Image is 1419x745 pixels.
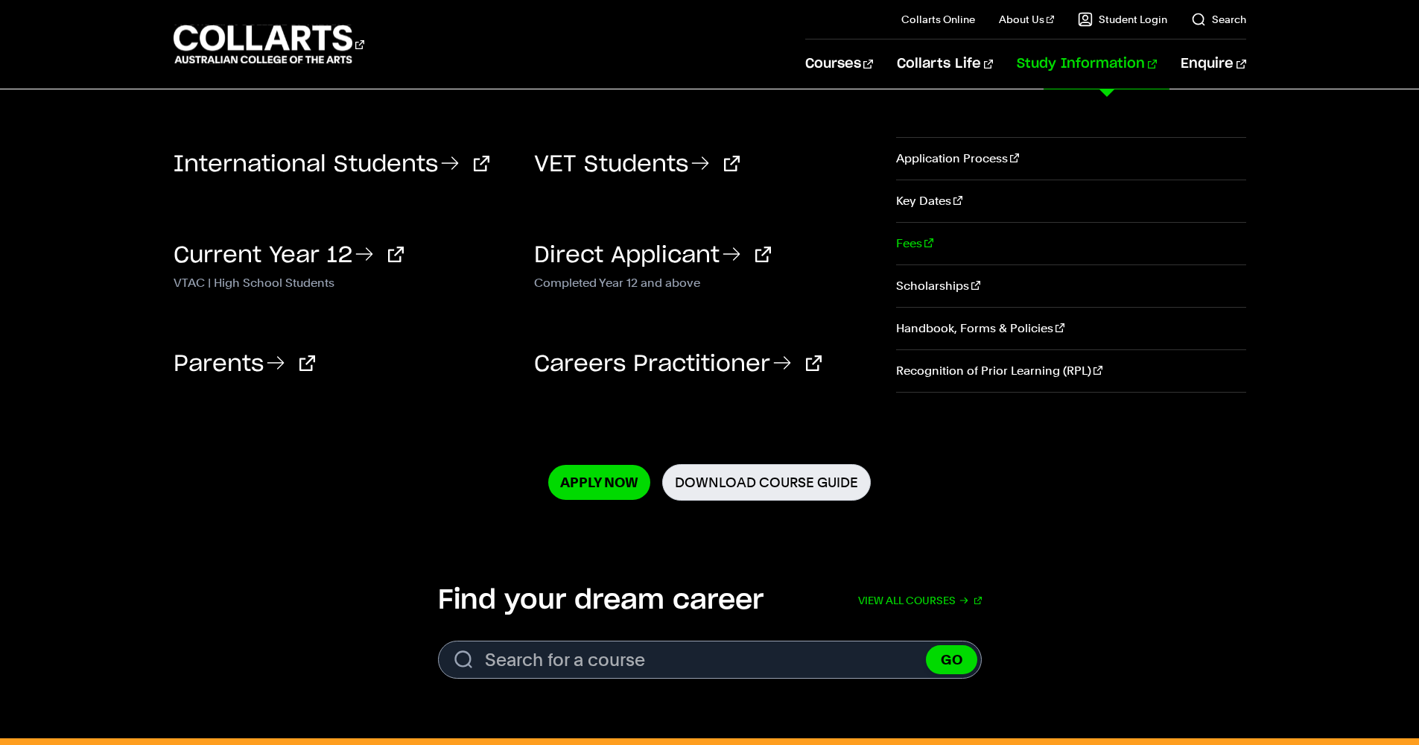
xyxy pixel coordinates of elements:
[534,353,822,375] a: Careers Practitioner
[534,244,771,267] a: Direct Applicant
[662,464,871,501] a: Download Course Guide
[999,12,1054,27] a: About Us
[174,244,404,267] a: Current Year 12
[534,273,872,291] p: Completed Year 12 and above
[174,23,364,66] div: Go to homepage
[438,641,982,679] input: Search for a course
[901,12,975,27] a: Collarts Online
[896,308,1245,349] a: Handbook, Forms & Policies
[548,465,650,500] a: Apply Now
[438,584,764,617] h2: Find your dream career
[896,138,1245,180] a: Application Process
[926,645,977,674] button: GO
[805,39,873,89] a: Courses
[534,153,740,176] a: VET Students
[174,273,512,291] p: VTAC | High School Students
[897,39,993,89] a: Collarts Life
[438,641,982,679] form: Search
[858,584,982,617] a: View all courses
[896,223,1245,264] a: Fees
[1078,12,1167,27] a: Student Login
[1181,39,1245,89] a: Enquire
[1191,12,1246,27] a: Search
[174,353,315,375] a: Parents
[896,180,1245,222] a: Key Dates
[896,265,1245,307] a: Scholarships
[896,350,1245,392] a: Recognition of Prior Learning (RPL)
[174,153,489,176] a: International Students
[1017,39,1157,89] a: Study Information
